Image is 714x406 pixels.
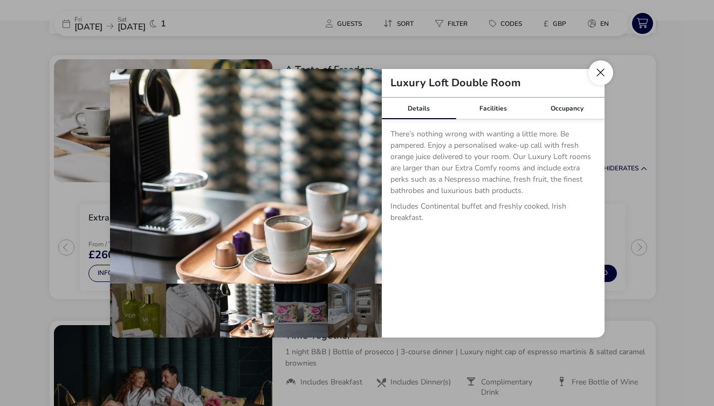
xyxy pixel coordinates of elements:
div: details [110,69,605,338]
div: Details [382,98,456,119]
h2: Luxury Loft Double Room [382,78,530,88]
div: Occupancy [530,98,605,119]
p: There’s nothing wrong with wanting a little more. Be pampered. Enjoy a personalised wake-up call ... [390,128,596,201]
button: Close dialog [588,60,613,85]
img: a8bcaa906efc931f798edcfa3fd4c9a4f1d984d02cb800d1d75186049c73282f [110,69,382,284]
p: Includes Continental buffet and freshly cooked, Irish breakfast. [390,201,596,228]
div: Facilities [456,98,530,119]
